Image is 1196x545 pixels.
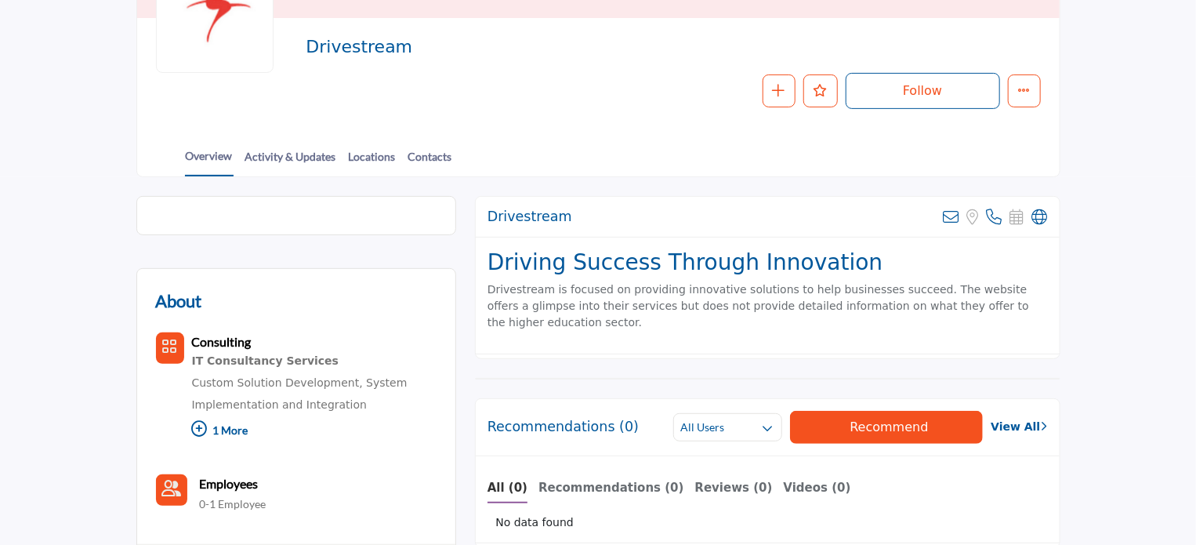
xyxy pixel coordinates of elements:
[348,148,397,176] a: Locations
[192,416,437,449] p: 1 More
[192,351,437,372] a: IT Consultancy Services
[306,37,737,57] h2: Drivestream
[192,376,363,389] a: Custom Solution Development,
[784,481,851,495] b: Videos (0)
[245,148,337,176] a: Activity & Updates
[487,419,639,435] h2: Recommendations (0)
[408,148,453,176] a: Contacts
[200,474,259,493] a: Employees
[538,481,684,495] b: Recommendations (0)
[156,288,202,314] h2: About
[846,73,1000,109] button: Follow
[487,209,572,225] h2: Drivestream
[487,249,1048,276] h2: Driving Success Through Innovation
[991,419,1047,435] a: View All
[192,376,408,411] a: System Implementation and Integration
[1008,74,1041,107] button: More details
[192,334,252,349] b: Consulting
[487,282,1048,331] p: Drivestream is focused on providing innovative solutions to help businesses succeed. The website ...
[487,481,527,495] b: All (0)
[790,411,984,444] button: Recommend
[192,351,437,372] div: Expert advice and strategies tailored for the educational sector, ensuring technological efficien...
[803,74,838,107] button: Like
[200,476,259,491] b: Employees
[680,420,724,435] h2: All Users
[850,420,928,434] span: Recommend
[673,413,781,441] button: All Users
[200,496,266,512] a: 0-1 Employee
[156,474,187,506] button: Contact-Employee Icon
[156,332,184,364] button: Category Icon
[695,481,773,495] b: Reviews (0)
[185,147,234,176] a: Overview
[192,336,252,349] a: Consulting
[495,514,574,531] span: No data found
[156,474,187,506] a: Link of redirect to contact page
